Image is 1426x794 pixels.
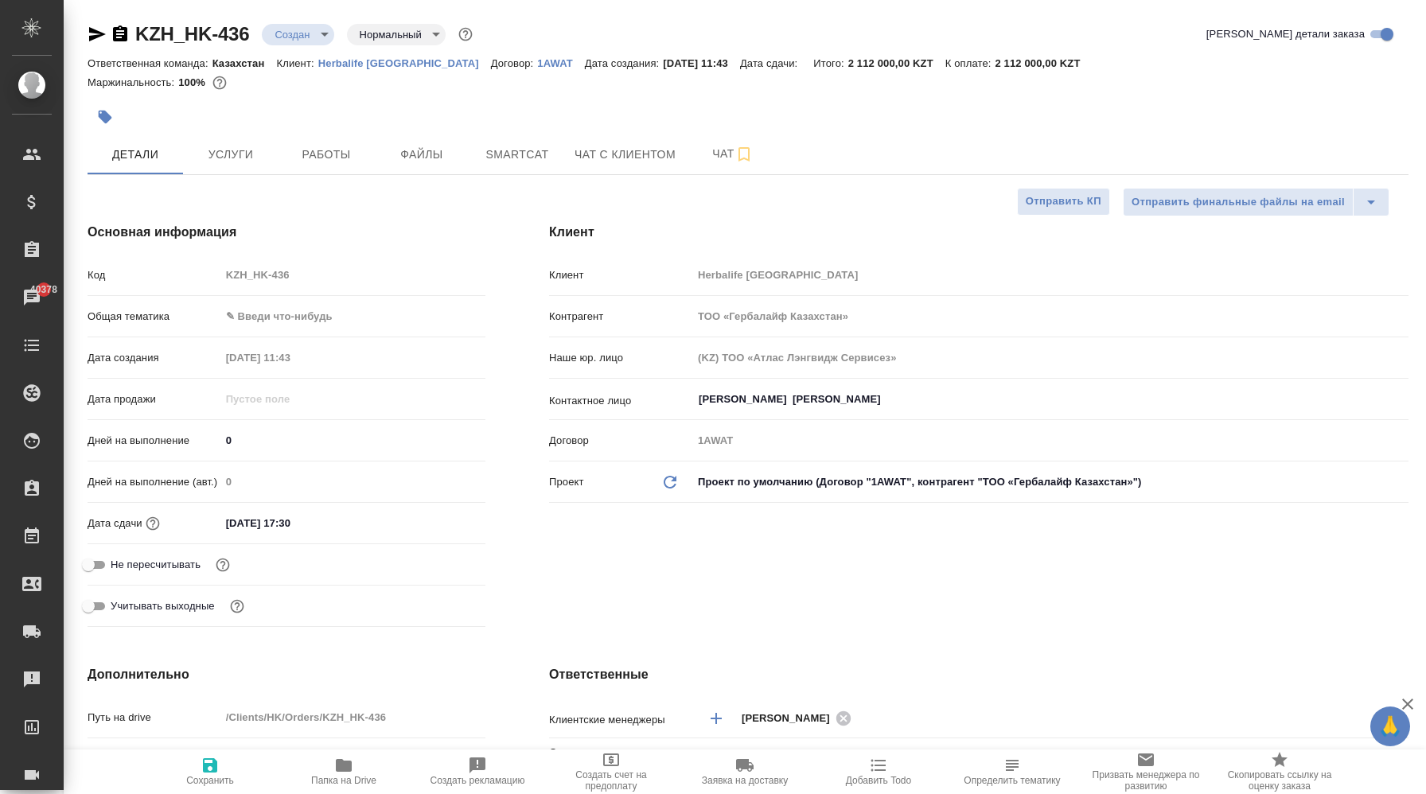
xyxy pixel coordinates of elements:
[88,433,220,449] p: Дней на выполнение
[220,429,485,452] input: ✎ Введи что-нибудь
[846,775,911,786] span: Добавить Todo
[697,699,735,738] button: Добавить менеджера
[88,350,220,366] p: Дата создания
[1026,193,1101,211] span: Отправить КП
[479,145,555,165] span: Smartcat
[88,267,220,283] p: Код
[549,309,692,325] p: Контрагент
[355,28,427,41] button: Нормальный
[537,57,585,69] p: 1AWAT
[1206,26,1365,42] span: [PERSON_NAME] детали заказа
[1222,769,1337,792] span: Скопировать ссылку на оценку заказа
[1400,398,1403,401] button: Open
[549,393,692,409] p: Контактное лицо
[549,350,692,366] p: Наше юр. лицо
[945,57,995,69] p: К оплате:
[812,749,945,794] button: Добавить Todo
[311,775,376,786] span: Папка на Drive
[740,57,801,69] p: Дата сдачи:
[88,57,212,69] p: Ответственная команда:
[1213,749,1346,794] button: Скопировать ссылку на оценку заказа
[21,282,67,298] span: 40378
[1123,188,1354,216] button: Отправить финальные файлы на email
[692,469,1408,496] div: Проект по умолчанию (Договор "1AWAT", контрагент "ТОО «Гербалайф Казахстан»")
[111,25,130,44] button: Скопировать ссылку
[142,513,163,534] button: Если добавить услуги и заполнить их объемом, то дата рассчитается автоматически
[212,555,233,575] button: Включи, если не хочешь, чтобы указанная дата сдачи изменилась после переставления заказа в 'Подтв...
[88,223,485,242] h4: Основная информация
[111,557,201,573] span: Не пересчитывать
[277,749,411,794] button: Папка на Drive
[1089,769,1203,792] span: Призвать менеджера по развитию
[742,710,840,726] span: [PERSON_NAME]
[549,223,1408,242] h4: Клиент
[88,391,220,407] p: Дата продажи
[585,57,663,69] p: Дата создания:
[220,387,360,411] input: Пустое поле
[1017,188,1110,216] button: Отправить КП
[226,309,466,325] div: ✎ Введи что-нибудь
[178,76,209,88] p: 100%
[4,278,60,317] a: 40378
[742,708,856,728] div: [PERSON_NAME]
[276,57,318,69] p: Клиент:
[220,263,485,286] input: Пустое поле
[1377,710,1404,743] span: 🙏
[143,749,277,794] button: Сохранить
[1370,706,1410,746] button: 🙏
[692,429,1408,452] input: Пустое поле
[692,263,1408,286] input: Пустое поле
[88,665,485,684] h4: Дополнительно
[678,749,812,794] button: Заявка на доставку
[88,474,220,490] p: Дней на выполнение (авт.)
[549,267,692,283] p: Клиент
[220,470,485,493] input: Пустое поле
[262,24,333,45] div: Создан
[549,433,692,449] p: Договор
[575,145,676,165] span: Чат с клиентом
[209,72,230,93] button: 0.00 KZT;
[88,309,220,325] p: Общая тематика
[455,24,476,45] button: Доп статусы указывают на важность/срочность заказа
[1132,193,1345,212] span: Отправить финальные файлы на email
[186,775,234,786] span: Сохранить
[97,145,173,165] span: Детали
[692,305,1408,328] input: Пустое поле
[220,512,360,535] input: ✎ Введи что-нибудь
[663,57,740,69] p: [DATE] 11:43
[554,769,668,792] span: Создать счет на предоплату
[135,23,249,45] a: KZH_HK-436
[964,775,1060,786] span: Определить тематику
[318,56,491,69] a: Herbalife [GEOGRAPHIC_DATA]
[431,775,525,786] span: Создать рекламацию
[549,745,660,776] p: Ответственная команда
[544,749,678,794] button: Создать счет на предоплату
[270,28,314,41] button: Создан
[995,57,1093,69] p: 2 112 000,00 KZT
[288,145,364,165] span: Работы
[384,145,460,165] span: Файлы
[695,144,771,164] span: Чат
[491,57,538,69] p: Договор:
[220,706,485,729] input: Пустое поле
[848,57,945,69] p: 2 112 000,00 KZT
[212,57,277,69] p: Казахстан
[88,710,220,726] p: Путь на drive
[1079,749,1213,794] button: Призвать менеджера по развитию
[220,346,360,369] input: Пустое поле
[692,346,1408,369] input: Пустое поле
[318,57,491,69] p: Herbalife [GEOGRAPHIC_DATA]
[347,24,446,45] div: Создан
[220,303,485,330] div: ✎ Введи что-нибудь
[549,712,692,728] p: Клиентские менеджеры
[1123,188,1389,216] div: split button
[813,57,847,69] p: Итого:
[945,749,1079,794] button: Определить тематику
[193,145,269,165] span: Услуги
[88,516,142,531] p: Дата сдачи
[111,598,215,614] span: Учитывать выходные
[734,145,754,164] svg: Подписаться
[227,596,247,617] button: Выбери, если сб и вс нужно считать рабочими днями для выполнения заказа.
[702,775,788,786] span: Заявка на доставку
[537,56,585,69] a: 1AWAT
